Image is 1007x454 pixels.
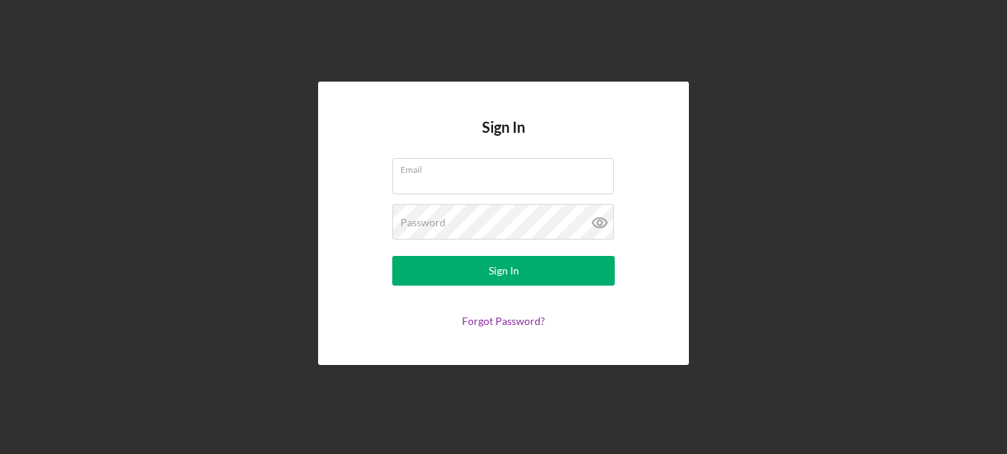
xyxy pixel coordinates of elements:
[400,217,446,228] label: Password
[400,159,614,175] label: Email
[489,256,519,286] div: Sign In
[482,119,525,158] h4: Sign In
[462,315,545,327] a: Forgot Password?
[392,256,615,286] button: Sign In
